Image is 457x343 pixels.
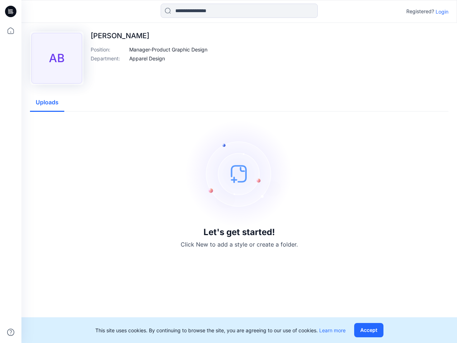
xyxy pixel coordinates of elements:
[406,7,434,16] p: Registered?
[95,327,346,334] p: This site uses cookies. By continuing to browse the site, you are agreeing to our use of cookies.
[204,227,275,237] h3: Let's get started!
[436,8,448,15] p: Login
[91,31,207,40] p: [PERSON_NAME]
[186,120,293,227] img: empty-state-image.svg
[319,327,346,333] a: Learn more
[354,323,383,337] button: Accept
[129,46,207,53] p: Manager-Product Graphic Design
[91,46,126,53] p: Position :
[181,240,298,249] p: Click New to add a style or create a folder.
[91,55,126,62] p: Department :
[30,94,64,112] button: Uploads
[129,55,165,62] p: Apparel Design
[31,33,82,84] div: AB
